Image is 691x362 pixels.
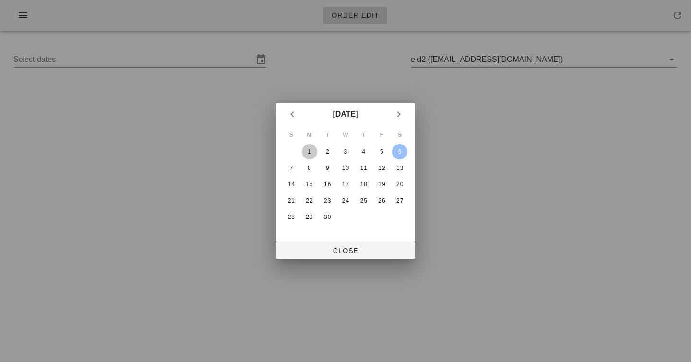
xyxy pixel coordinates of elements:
[284,160,299,176] button: 7
[392,197,407,204] div: 27
[302,177,317,192] button: 15
[374,193,389,208] button: 26
[320,144,335,159] button: 2
[284,209,299,225] button: 28
[320,177,335,192] button: 16
[356,165,371,171] div: 11
[374,160,389,176] button: 12
[284,247,407,254] span: Close
[338,193,353,208] button: 24
[356,193,371,208] button: 25
[320,165,335,171] div: 9
[374,177,389,192] button: 19
[284,181,299,188] div: 14
[284,193,299,208] button: 21
[392,181,407,188] div: 20
[320,193,335,208] button: 23
[284,197,299,204] div: 21
[302,165,317,171] div: 8
[302,193,317,208] button: 22
[392,144,407,159] button: 6
[302,214,317,220] div: 29
[392,177,407,192] button: 20
[374,144,389,159] button: 5
[320,148,335,155] div: 2
[276,242,415,259] button: Close
[284,106,301,123] button: Previous month
[338,197,353,204] div: 24
[302,144,317,159] button: 1
[284,177,299,192] button: 14
[320,160,335,176] button: 9
[374,197,389,204] div: 26
[373,127,391,143] th: F
[302,160,317,176] button: 8
[320,197,335,204] div: 23
[356,197,371,204] div: 25
[284,165,299,171] div: 7
[301,127,318,143] th: M
[329,105,362,124] button: [DATE]
[392,193,407,208] button: 27
[337,127,354,143] th: W
[338,148,353,155] div: 3
[374,181,389,188] div: 19
[338,144,353,159] button: 3
[356,144,371,159] button: 4
[302,148,317,155] div: 1
[302,209,317,225] button: 29
[338,165,353,171] div: 10
[356,160,371,176] button: 11
[283,127,300,143] th: S
[392,148,407,155] div: 6
[284,214,299,220] div: 28
[302,197,317,204] div: 22
[356,177,371,192] button: 18
[320,214,335,220] div: 30
[356,181,371,188] div: 18
[374,148,389,155] div: 5
[391,127,408,143] th: S
[320,209,335,225] button: 30
[338,177,353,192] button: 17
[374,165,389,171] div: 12
[338,160,353,176] button: 10
[356,148,371,155] div: 4
[302,181,317,188] div: 15
[319,127,336,143] th: T
[392,160,407,176] button: 13
[320,181,335,188] div: 16
[338,181,353,188] div: 17
[355,127,372,143] th: T
[390,106,407,123] button: Next month
[392,165,407,171] div: 13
